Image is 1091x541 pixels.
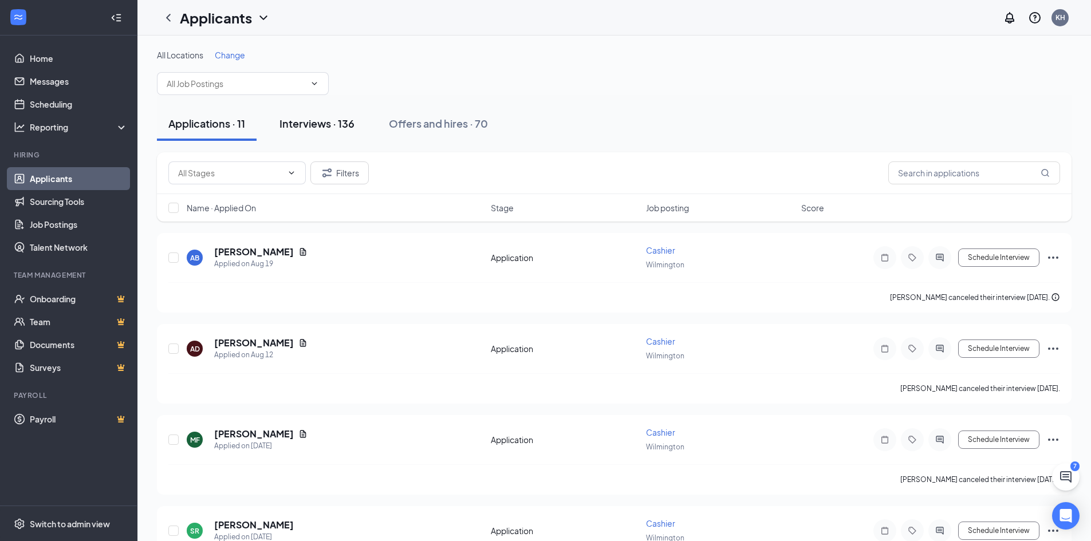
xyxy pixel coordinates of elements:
[878,253,892,262] svg: Note
[1046,342,1060,356] svg: Ellipses
[30,408,128,431] a: PayrollCrown
[958,248,1039,267] button: Schedule Interview
[187,202,256,214] span: Name · Applied On
[958,522,1039,540] button: Schedule Interview
[111,12,122,23] svg: Collapse
[190,526,199,536] div: SR
[933,253,947,262] svg: ActiveChat
[30,333,128,356] a: DocumentsCrown
[162,11,175,25] svg: ChevronLeft
[878,344,892,353] svg: Note
[298,429,308,439] svg: Document
[905,526,919,535] svg: Tag
[1046,251,1060,264] svg: Ellipses
[905,435,919,444] svg: Tag
[214,349,308,361] div: Applied on Aug 12
[646,427,675,437] span: Cashier
[878,435,892,444] svg: Note
[214,519,294,531] h5: [PERSON_NAME]
[646,260,684,269] span: Wilmington
[30,121,128,133] div: Reporting
[1052,502,1080,530] div: Open Intercom Messenger
[310,79,319,88] svg: ChevronDown
[13,11,24,23] svg: WorkstreamLogo
[878,526,892,535] svg: Note
[646,352,684,360] span: Wilmington
[14,150,125,160] div: Hiring
[214,258,308,270] div: Applied on Aug 19
[30,167,128,190] a: Applicants
[14,518,25,530] svg: Settings
[30,213,128,236] a: Job Postings
[1028,11,1042,25] svg: QuestionInfo
[167,77,305,90] input: All Job Postings
[1052,463,1080,491] button: ChatActive
[30,287,128,310] a: OnboardingCrown
[491,252,639,263] div: Application
[298,338,308,347] svg: Document
[14,121,25,133] svg: Analysis
[279,116,355,131] div: Interviews · 136
[491,202,514,214] span: Stage
[905,344,919,353] svg: Tag
[900,383,1060,394] div: [PERSON_NAME] canceled their interview [DATE].
[801,202,824,214] span: Score
[214,428,294,440] h5: [PERSON_NAME]
[157,50,203,60] span: All Locations
[933,526,947,535] svg: ActiveChat
[214,246,294,258] h5: [PERSON_NAME]
[287,168,296,177] svg: ChevronDown
[1051,293,1060,302] svg: Info
[215,50,245,60] span: Change
[888,161,1060,184] input: Search in applications
[320,166,334,180] svg: Filter
[1046,524,1060,538] svg: Ellipses
[646,245,675,255] span: Cashier
[1003,11,1017,25] svg: Notifications
[30,70,128,93] a: Messages
[310,161,369,184] button: Filter Filters
[190,253,199,263] div: AB
[905,253,919,262] svg: Tag
[30,93,128,116] a: Scheduling
[180,8,252,27] h1: Applicants
[214,440,308,452] div: Applied on [DATE]
[1055,13,1065,22] div: KH
[933,435,947,444] svg: ActiveChat
[646,518,675,528] span: Cashier
[14,270,125,280] div: Team Management
[30,236,128,259] a: Talent Network
[491,343,639,354] div: Application
[214,337,294,349] h5: [PERSON_NAME]
[178,167,282,179] input: All Stages
[190,344,200,354] div: AD
[30,47,128,70] a: Home
[30,518,110,530] div: Switch to admin view
[1070,461,1080,471] div: 7
[14,390,125,400] div: Payroll
[1059,470,1073,484] svg: ChatActive
[257,11,270,25] svg: ChevronDown
[30,310,128,333] a: TeamCrown
[900,474,1060,485] div: [PERSON_NAME] canceled their interview [DATE].
[190,435,200,445] div: MF
[298,247,308,256] svg: Document
[389,116,488,131] div: Offers and hires · 70
[958,431,1039,449] button: Schedule Interview
[890,292,1060,303] div: [PERSON_NAME] canceled their interview [DATE].
[646,336,675,346] span: Cashier
[933,344,947,353] svg: ActiveChat
[1046,433,1060,447] svg: Ellipses
[646,202,689,214] span: Job posting
[168,116,245,131] div: Applications · 11
[30,190,128,213] a: Sourcing Tools
[958,339,1039,358] button: Schedule Interview
[30,356,128,379] a: SurveysCrown
[491,525,639,536] div: Application
[491,434,639,445] div: Application
[1041,168,1050,177] svg: MagnifyingGlass
[646,443,684,451] span: Wilmington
